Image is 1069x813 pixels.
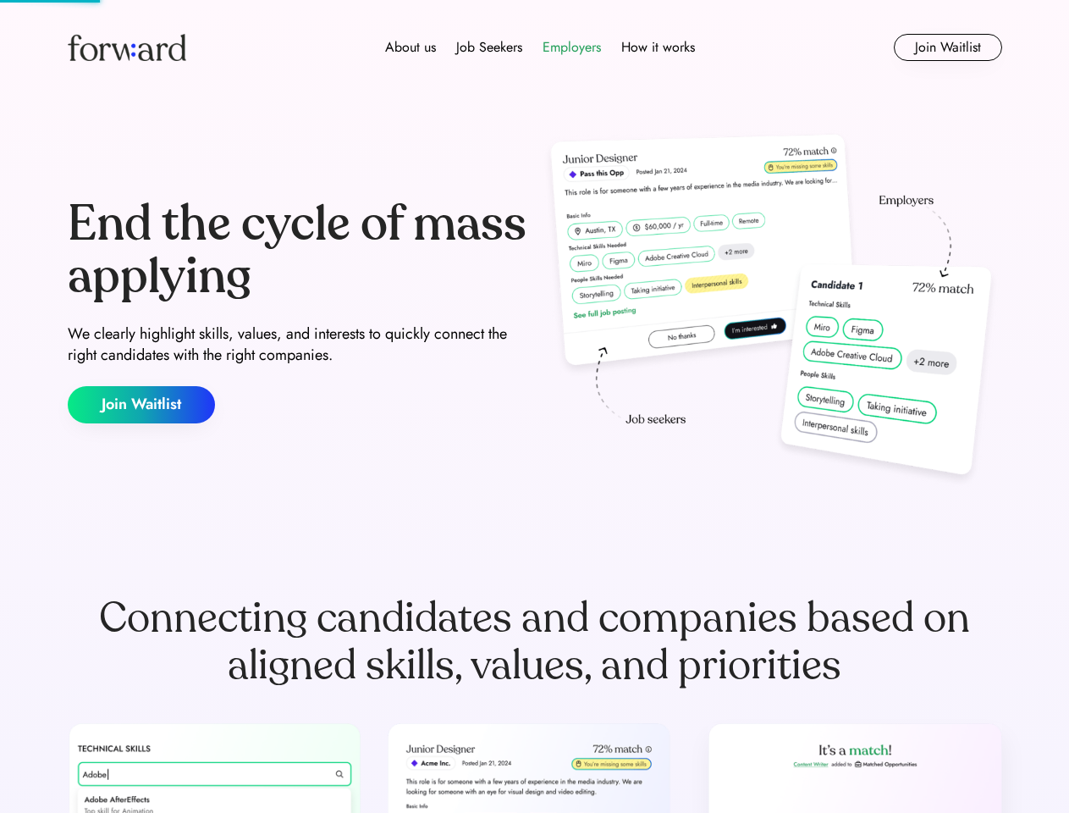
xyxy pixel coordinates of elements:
[68,386,215,423] button: Join Waitlist
[456,37,522,58] div: Job Seekers
[385,37,436,58] div: About us
[68,595,1002,689] div: Connecting candidates and companies based on aligned skills, values, and priorities
[68,198,528,302] div: End the cycle of mass applying
[543,37,601,58] div: Employers
[68,324,528,366] div: We clearly highlight skills, values, and interests to quickly connect the right candidates with t...
[68,34,186,61] img: Forward logo
[894,34,1002,61] button: Join Waitlist
[621,37,695,58] div: How it works
[542,129,1002,493] img: hero-image.png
